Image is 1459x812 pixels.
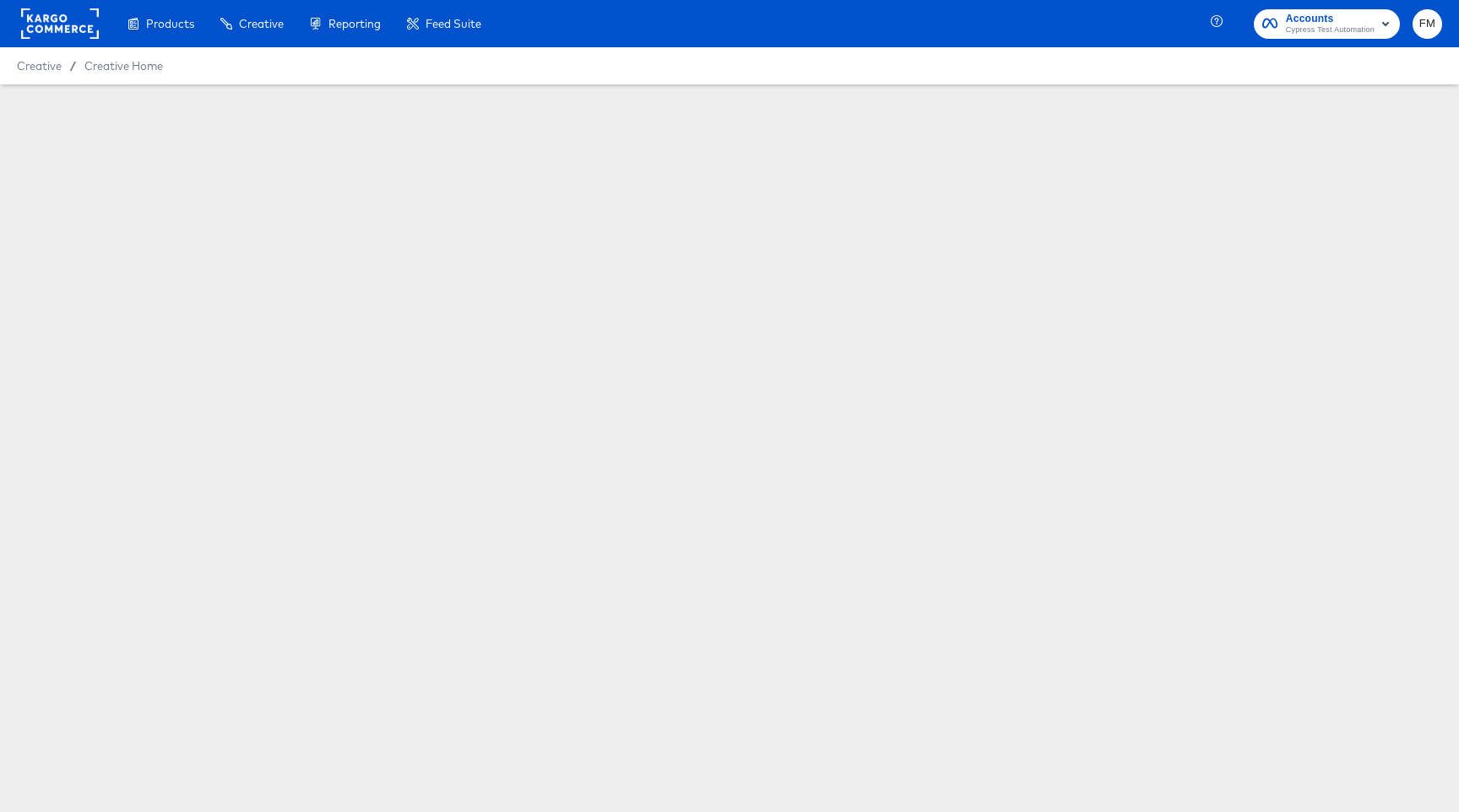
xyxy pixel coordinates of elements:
button: AccountsCypress Test Automation [1254,9,1400,39]
span: Creative [239,17,284,30]
span: Cypress Test Automation [1286,24,1375,37]
button: FM [1413,9,1442,39]
span: Accounts [1286,10,1375,28]
span: / [62,59,84,73]
span: Creative [17,59,62,73]
span: Reporting [328,17,381,30]
span: Products [146,17,194,30]
span: FM [1419,14,1435,34]
a: Creative Home [84,59,163,73]
span: Feed Suite [426,17,481,30]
